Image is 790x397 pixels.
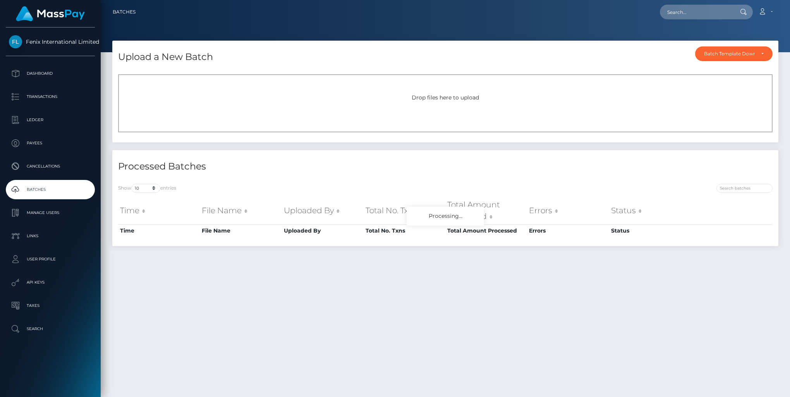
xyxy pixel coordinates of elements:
a: Dashboard [6,64,95,83]
th: Errors [527,197,609,224]
h4: Processed Batches [118,160,440,173]
th: File Name [200,197,282,224]
label: Show entries [118,184,176,193]
p: Payees [9,137,92,149]
a: Cancellations [6,157,95,176]
img: MassPay Logo [16,6,85,21]
th: Status [609,224,691,237]
h4: Upload a New Batch [118,50,213,64]
th: Status [609,197,691,224]
th: File Name [200,224,282,237]
span: Drop files here to upload [412,94,479,101]
th: Time [118,224,200,237]
th: Uploaded By [282,197,364,224]
th: Uploaded By [282,224,364,237]
p: Cancellations [9,161,92,172]
th: Total Amount Processed [445,224,527,237]
p: Links [9,230,92,242]
a: Batches [6,180,95,199]
a: Taxes [6,296,95,315]
a: Payees [6,133,95,153]
div: Processing... [407,207,484,226]
a: Batches [113,4,136,20]
th: Errors [527,224,609,237]
a: Transactions [6,87,95,106]
p: Transactions [9,91,92,103]
p: Batches [9,184,92,195]
p: Manage Users [9,207,92,219]
img: Fenix International Limited [9,35,22,48]
a: Ledger [6,110,95,130]
th: Total No. Txns [364,224,445,237]
th: Total No. Txns [364,197,445,224]
span: Fenix International Limited [6,38,95,45]
p: Dashboard [9,68,92,79]
a: Manage Users [6,203,95,222]
th: Time [118,197,200,224]
div: Batch Template Download [704,51,755,57]
a: Search [6,319,95,339]
p: API Keys [9,277,92,288]
p: Ledger [9,114,92,126]
input: Search batches [716,184,773,193]
select: Showentries [131,184,160,193]
th: Total Amount Processed [445,197,527,224]
a: API Keys [6,273,95,292]
button: Batch Template Download [695,46,773,61]
p: Taxes [9,300,92,311]
p: Search [9,323,92,335]
a: Links [6,226,95,246]
input: Search... [660,5,733,19]
p: User Profile [9,253,92,265]
a: User Profile [6,250,95,269]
